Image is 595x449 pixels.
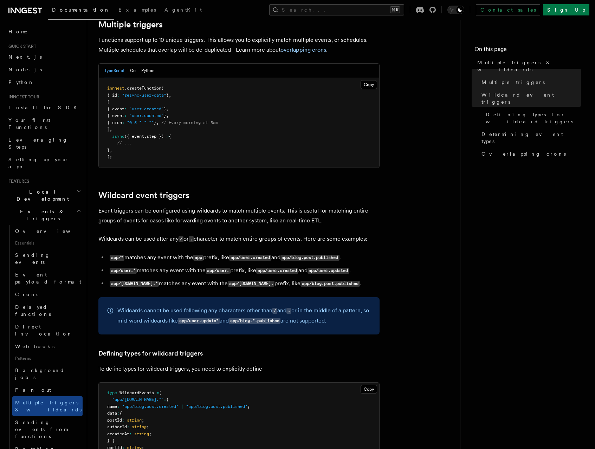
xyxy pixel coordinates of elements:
[479,76,581,89] a: Multiple triggers
[169,93,171,98] span: ,
[8,157,69,169] span: Setting up your app
[15,228,88,234] span: Overview
[169,134,171,139] span: {
[124,113,127,118] span: :
[280,46,326,53] a: overlapping crons
[12,364,83,384] a: Background jobs
[161,120,218,125] span: // Every morning at 5am
[144,134,147,139] span: ,
[130,64,136,78] button: Go
[15,304,51,317] span: Delayed functions
[119,390,154,395] span: WildcardEvents
[6,76,83,89] a: Python
[124,86,161,91] span: .createFunction
[107,148,110,152] span: }
[15,387,51,393] span: Fan out
[8,79,34,85] span: Python
[124,106,127,111] span: :
[6,101,83,114] a: Install the SDK
[48,2,114,20] a: Documentation
[8,28,28,35] span: Home
[8,105,81,110] span: Install the SDK
[12,320,83,340] a: Direct invocation
[15,419,67,439] span: Sending events from functions
[141,64,155,78] button: Python
[12,416,83,443] a: Sending events from functions
[98,35,380,55] p: Functions support up to 10 unique triggers. This allows you to explicitly match multiple events, ...
[6,205,83,225] button: Events & Triggers
[447,6,464,14] button: Toggle dark mode
[110,438,112,443] span: |
[52,7,110,13] span: Documentation
[164,7,202,13] span: AgentKit
[147,134,164,139] span: step })
[308,268,349,274] code: app/user.updated
[481,79,545,86] span: Multiple triggers
[110,148,112,152] span: ,
[108,253,380,263] li: matches any event with the prefix, like and .
[117,411,119,416] span: :
[6,44,36,49] span: Quick start
[361,385,377,394] button: Copy
[108,279,380,289] li: matches any event with the prefix, like .
[6,51,83,63] a: Next.js
[117,93,119,98] span: :
[108,266,380,276] li: matches any event with the prefix, like and .
[164,134,169,139] span: =>
[129,106,164,111] span: "user.created"
[15,324,73,337] span: Direct invocation
[156,390,159,395] span: =
[107,106,124,111] span: { event
[181,404,183,409] span: |
[166,93,169,98] span: }
[193,255,203,261] code: app
[98,364,380,374] p: To define types for wildcard triggers, you need to explicitly define
[127,418,142,423] span: string
[6,25,83,38] a: Home
[6,114,83,134] a: Your first Functions
[390,6,400,13] kbd: ⌘K
[107,431,129,436] span: createdAt
[8,117,50,130] span: Your first Functions
[104,64,124,78] button: TypeScript
[6,134,83,153] a: Leveraging Steps
[117,141,132,145] span: // ...
[477,59,581,73] span: Multiple triggers & wildcards
[132,424,147,429] span: string
[119,411,122,416] span: {
[474,45,581,56] h4: On this page
[129,113,164,118] span: "user.updated"
[8,54,42,60] span: Next.js
[12,396,83,416] a: Multiple triggers & wildcards
[229,255,271,261] code: app/user.created
[247,404,250,409] span: ;
[107,418,122,423] span: postId
[280,255,339,261] code: app/blog.post.published
[6,178,29,184] span: Features
[98,20,163,30] a: Multiple triggers
[127,424,129,429] span: :
[112,397,164,402] span: "app/[DOMAIN_NAME].*"
[206,268,230,274] code: app/user.
[161,86,164,91] span: (
[117,306,371,326] p: Wildcards cannot be used following any characters other than and or in the middle of a pattern, s...
[122,418,124,423] span: :
[110,281,159,287] code: app/[DOMAIN_NAME].*
[12,268,83,288] a: Event payload format
[98,349,203,358] a: Defining types for wildcard triggers
[272,308,277,314] code: /
[107,390,117,395] span: type
[15,292,38,297] span: Crons
[15,252,50,265] span: Sending events
[12,353,83,364] span: Patterns
[228,281,274,287] code: app/[DOMAIN_NAME].
[6,94,39,100] span: Inngest tour
[107,93,117,98] span: { id
[6,153,83,173] a: Setting up your app
[6,188,77,202] span: Local Development
[12,384,83,396] a: Fan out
[486,111,581,125] span: Defining types for wildcard triggers
[117,404,119,409] span: :
[6,63,83,76] a: Node.js
[118,7,156,13] span: Examples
